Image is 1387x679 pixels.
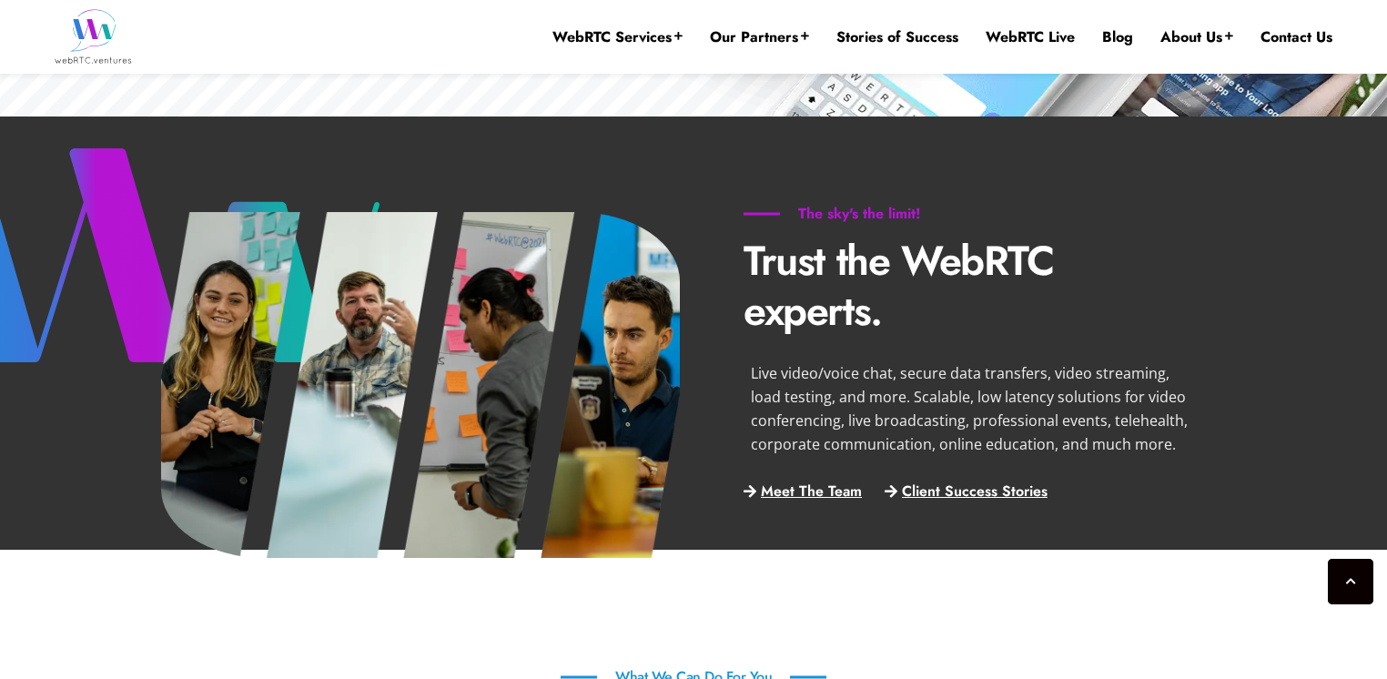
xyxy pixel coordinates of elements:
a: WebRTC Services [552,27,683,47]
p: Trust the WebRTC experts. [744,236,1199,336]
a: Our Partners [710,27,809,47]
span: Meet The Team [761,484,862,500]
p: Live video/voice chat, secure data transfers, video streaming, load testing, and more. Scalable, ... [751,361,1191,456]
img: WebRTC.ventures [55,9,132,64]
h6: The sky's the limit! [744,205,976,223]
a: Stories of Success [836,27,958,47]
a: Contact Us [1260,27,1332,47]
a: About Us [1160,27,1233,47]
a: Blog [1102,27,1133,47]
a: Meet The Team [744,484,862,500]
span: Client Success Stories [902,484,1048,500]
a: WebRTC Live [986,27,1075,47]
a: Client Success Stories [885,484,1048,500]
